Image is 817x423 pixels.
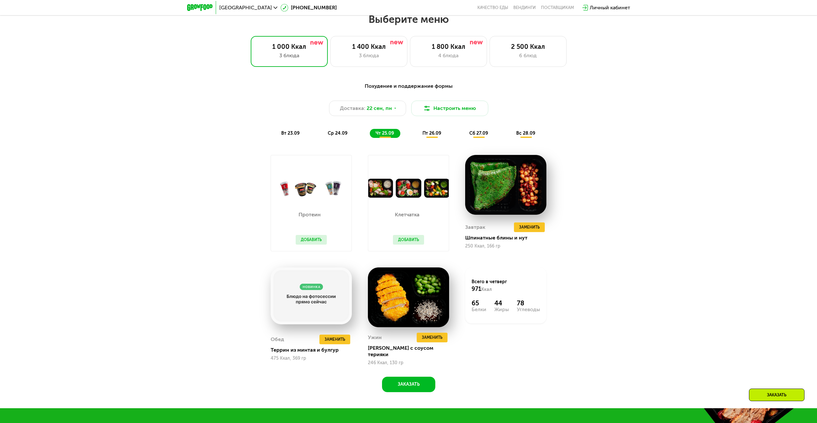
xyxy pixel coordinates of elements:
[469,130,488,136] span: сб 27.09
[271,335,284,344] div: Обед
[368,360,449,365] div: 246 Ккал, 130 гр
[417,333,448,342] button: Заменить
[481,287,492,292] span: Ккал
[496,43,560,50] div: 2 500 Ккал
[257,43,321,50] div: 1 000 Ккал
[749,389,804,401] div: Заказать
[257,52,321,59] div: 3 блюда
[514,222,545,232] button: Заменить
[325,336,345,343] span: Заменить
[219,82,599,90] div: Похудение и поддержание формы
[281,4,337,12] a: [PHONE_NUMBER]
[296,235,327,245] button: Добавить
[376,130,394,136] span: чт 25.09
[393,212,421,217] p: Клетчатка
[422,334,442,341] span: Заменить
[472,279,540,293] div: Всего в четверг
[496,52,560,59] div: 6 блюд
[516,130,535,136] span: вс 28.09
[472,307,486,312] div: Белки
[337,52,401,59] div: 3 блюда
[517,299,540,307] div: 78
[368,345,454,358] div: [PERSON_NAME] с соусом терияки
[472,299,486,307] div: 65
[590,4,630,12] div: Личный кабинет
[393,235,424,245] button: Добавить
[519,224,540,230] span: Заменить
[382,377,435,392] button: Заказать
[340,104,365,112] span: Доставка:
[271,356,352,361] div: 475 Ккал, 369 гр
[494,307,509,312] div: Жиры
[465,222,485,232] div: Завтрак
[367,104,392,112] span: 22 сен, пн
[465,235,552,241] div: Шпинатные блины и нут
[422,130,441,136] span: пт 26.09
[328,130,347,136] span: ср 24.09
[472,285,481,292] span: 971
[417,52,480,59] div: 4 блюда
[417,43,480,50] div: 1 800 Ккал
[513,5,536,10] a: Вендинги
[296,212,324,217] p: Протеин
[477,5,508,10] a: Качество еды
[494,299,509,307] div: 44
[411,101,488,116] button: Настроить меню
[271,347,357,353] div: Террин из минтая и булгур
[219,5,272,10] span: [GEOGRAPHIC_DATA]
[337,43,401,50] div: 1 400 Ккал
[541,5,574,10] div: поставщикам
[281,130,300,136] span: вт 23.09
[517,307,540,312] div: Углеводы
[319,335,350,344] button: Заменить
[465,244,546,249] div: 250 Ккал, 166 гр
[368,333,382,342] div: Ужин
[21,13,796,26] h2: Выберите меню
